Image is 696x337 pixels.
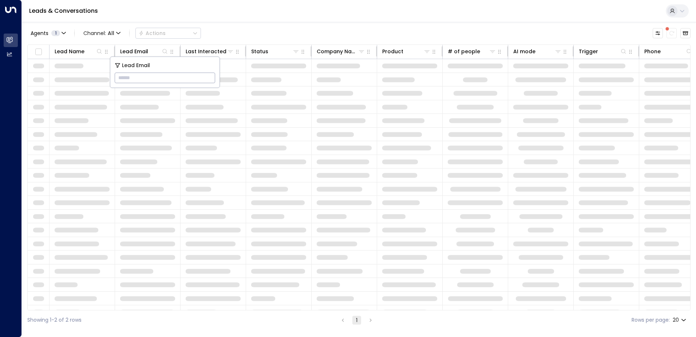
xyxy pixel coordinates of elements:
div: Lead Email [120,47,148,56]
span: 1 [51,30,60,36]
div: Trigger [579,47,627,56]
div: Last Interacted [186,47,234,56]
div: AI mode [513,47,562,56]
div: Lead Name [55,47,84,56]
nav: pagination navigation [338,315,375,325]
div: Last Interacted [186,47,226,56]
div: Actions [139,30,166,36]
button: Channel:All [80,28,123,38]
div: 20 [673,315,688,325]
div: Phone [644,47,661,56]
button: Customize [653,28,663,38]
div: Company Name [317,47,365,56]
div: Lead Email [120,47,169,56]
div: Showing 1-2 of 2 rows [27,316,82,324]
button: Archived Leads [680,28,691,38]
span: Agents [31,31,48,36]
a: Leads & Conversations [29,7,98,15]
span: Lead Email [122,61,150,70]
label: Rows per page: [632,316,670,324]
button: page 1 [352,316,361,325]
div: Trigger [579,47,598,56]
div: # of people [448,47,496,56]
div: Status [251,47,268,56]
div: Phone [644,47,693,56]
div: Product [382,47,403,56]
div: Status [251,47,300,56]
div: AI mode [513,47,535,56]
span: There are new threads available. Refresh the grid to view the latest updates. [667,28,677,38]
div: Product [382,47,431,56]
button: Agents1 [27,28,68,38]
div: Lead Name [55,47,103,56]
div: # of people [448,47,480,56]
span: All [108,30,114,36]
span: Channel: [80,28,123,38]
div: Company Name [317,47,358,56]
div: Button group with a nested menu [135,28,201,39]
button: Actions [135,28,201,39]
